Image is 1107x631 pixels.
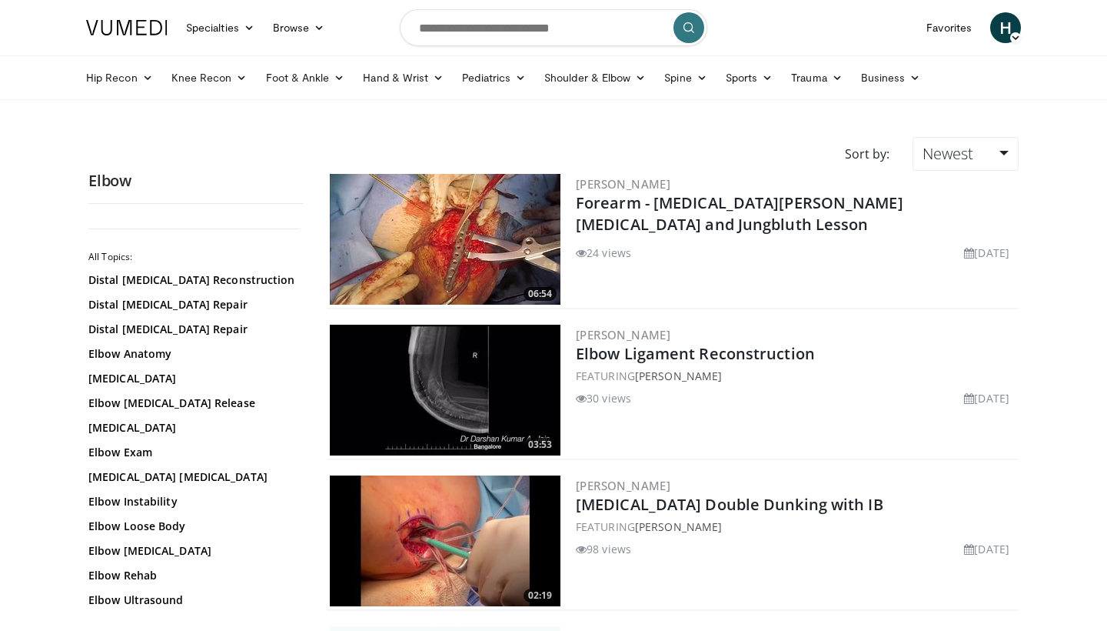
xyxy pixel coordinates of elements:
a: Elbow Rehab [88,568,296,583]
a: Elbow Loose Body [88,519,296,534]
a: [MEDICAL_DATA] [MEDICAL_DATA] [88,469,296,485]
a: 06:54 [330,174,560,305]
a: [MEDICAL_DATA] [88,371,296,386]
a: Forearm - [MEDICAL_DATA][PERSON_NAME][MEDICAL_DATA] and Jungbluth Lesson [576,192,903,235]
li: 24 views [576,245,631,261]
h2: All Topics: [88,251,300,263]
a: [PERSON_NAME] [635,519,722,534]
img: VuMedi Logo [86,20,168,35]
a: Distal [MEDICAL_DATA] Repair [88,322,296,337]
li: [DATE] [964,390,1009,406]
li: 30 views [576,390,631,406]
a: Elbow Ultrasound [88,593,296,608]
input: Search topics, interventions [400,9,707,46]
div: Sort by: [833,137,901,171]
span: 02:19 [524,589,557,603]
a: [MEDICAL_DATA] [88,420,296,436]
a: Newest [913,137,1019,171]
a: Distal [MEDICAL_DATA] Reconstruction [88,272,296,288]
a: Elbow [MEDICAL_DATA] Release [88,396,296,411]
div: FEATURING [576,368,1016,384]
a: Browse [264,12,334,43]
a: [PERSON_NAME] [576,478,670,493]
a: Trauma [782,62,852,93]
a: Shoulder & Elbow [535,62,655,93]
a: 03:53 [330,325,560,456]
a: Sports [716,62,783,93]
h2: Elbow [88,171,304,191]
a: Pediatrics [453,62,535,93]
a: Distal [MEDICAL_DATA] Repair [88,297,296,312]
a: Elbow Exam [88,445,296,460]
span: 06:54 [524,287,557,301]
a: Hand & Wrist [354,62,453,93]
img: 3662b09b-a1b5-4d76-9566-0717855db48d.300x170_q85_crop-smart_upscale.jpg [330,325,560,456]
a: 02:19 [330,476,560,606]
div: FEATURING [576,519,1016,535]
a: [PERSON_NAME] [576,327,670,342]
span: 03:53 [524,438,557,452]
a: Hip Recon [77,62,162,93]
a: Elbow Ligament Reconstruction [576,343,815,364]
a: Elbow [MEDICAL_DATA] [88,543,296,559]
a: Spine [655,62,716,93]
li: [DATE] [964,245,1009,261]
a: Favorites [917,12,981,43]
a: Elbow Instability [88,494,296,509]
span: Newest [922,143,973,164]
a: Business [852,62,930,93]
a: Elbow Anatomy [88,346,296,362]
li: 98 views [576,541,631,557]
a: Foot & Ankle [257,62,354,93]
a: Knee Recon [162,62,257,93]
a: H [990,12,1021,43]
a: Specialties [177,12,264,43]
a: [MEDICAL_DATA] Double Dunking with IB [576,494,883,515]
a: [PERSON_NAME] [635,369,722,383]
a: [PERSON_NAME] [576,176,670,192]
li: [DATE] [964,541,1009,557]
img: 25a20e55-2dbe-4643-b1df-73d660d99ebd.300x170_q85_crop-smart_upscale.jpg [330,476,560,606]
img: 8eb1b581-1f49-4132-a6ff-46c20d2c9ccc.300x170_q85_crop-smart_upscale.jpg [330,174,560,305]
